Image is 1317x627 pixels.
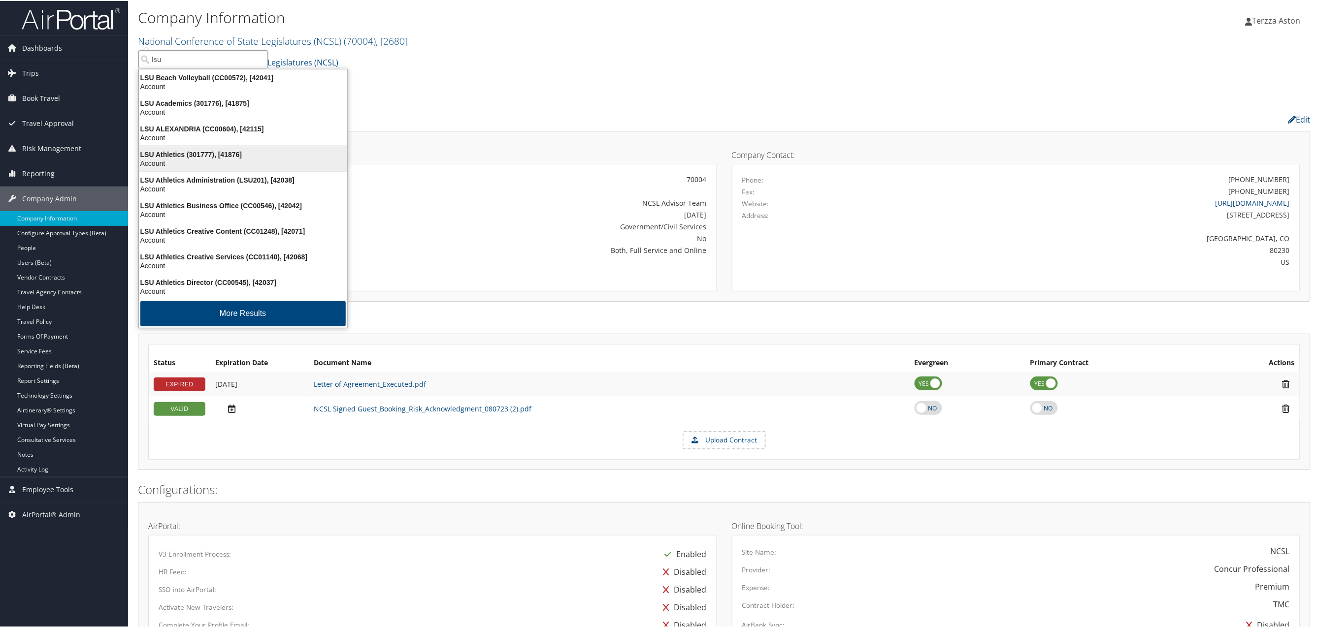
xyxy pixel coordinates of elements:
div: VALID [154,401,205,415]
div: EXPIRED [154,376,205,390]
span: Travel Approval [22,110,74,135]
div: Account [133,132,353,141]
label: V3 Enrollment Process: [159,548,231,558]
span: ( 70004 ) [344,33,376,47]
div: Disabled [658,580,707,597]
a: Letter of Agreement_Executed.pdf [314,378,426,388]
div: Account [133,184,353,192]
th: Expiration Date [210,353,309,371]
div: TMC [1274,597,1290,609]
div: Account [133,158,353,167]
label: Upload Contract [684,431,765,448]
th: Evergreen [910,353,1025,371]
div: Disabled [658,597,707,615]
div: Account [133,107,353,116]
h2: Configurations: [138,480,1311,497]
div: LSU Athletics Business Office (CC00546), [42042] [133,200,353,209]
a: Edit [1288,113,1311,124]
a: National Conference of State Legislatures (NCSL) [138,33,408,47]
div: Disabled [658,562,707,580]
div: Add/Edit Date [215,379,304,388]
div: [GEOGRAPHIC_DATA], CO [883,232,1290,243]
div: Add/Edit Date [215,403,304,413]
label: Expense: [742,582,770,592]
img: airportal-logo.png [22,6,120,30]
div: LSU Athletics Director (CC00545), [42037] [133,277,353,286]
a: NCSL Signed Guest_Booking_Risk_Acknowledgment_080723 (2).pdf [314,403,531,412]
label: Website: [742,198,769,208]
label: Phone: [742,174,764,184]
th: Primary Contract [1025,353,1206,371]
span: Terzza Aston [1252,14,1301,25]
div: 80230 [883,244,1290,254]
div: Account [133,81,353,90]
span: Company Admin [22,186,77,210]
div: [PHONE_NUMBER] [1229,185,1290,195]
h1: Company Information [138,6,920,27]
div: LSU ALEXANDRIA (CC00604), [42115] [133,124,353,132]
div: 70004 [346,173,707,184]
span: Reporting [22,160,55,185]
div: LSU Athletics Creative Content (CC01248), [42071] [133,226,353,235]
div: Premium [1255,580,1290,592]
label: Fax: [742,186,755,196]
div: NCSL [1271,544,1290,556]
th: Document Name [309,353,910,371]
div: [PHONE_NUMBER] [1229,173,1290,184]
label: Contract Holder: [742,599,795,609]
div: Account [133,209,353,218]
th: Status [149,353,210,371]
label: Provider: [742,564,771,574]
span: AirPortal® Admin [22,502,80,526]
h4: Company Contact: [732,150,1301,158]
span: Book Travel [22,85,60,110]
label: Activate New Travelers: [159,601,233,611]
button: More Results [140,300,346,325]
input: Search Accounts [138,49,268,67]
label: Site Name: [742,546,777,556]
span: , [ 2680 ] [376,33,408,47]
label: SSO into AirPortal: [159,584,216,594]
a: [URL][DOMAIN_NAME] [1216,197,1290,207]
div: No [346,232,707,243]
div: LSU Athletics (301777), [41876] [133,149,353,158]
label: Address: [742,210,769,219]
div: LSU Academics (301776), [41875] [133,98,353,107]
h4: Account Details: [148,150,717,158]
div: LSU Beach Volleyball (CC00572), [42041] [133,72,353,81]
div: Account [133,235,353,244]
div: Concur Professional [1215,562,1290,574]
div: LSU Athletics Administration (LSU201), [42038] [133,175,353,184]
span: [DATE] [215,378,237,388]
i: Remove Contract [1278,403,1295,413]
a: Terzza Aston [1246,5,1311,34]
i: Remove Contract [1278,378,1295,388]
div: Government/Civil Services [346,220,707,231]
div: US [883,256,1290,266]
h2: Company Profile: [138,110,915,126]
div: [DATE] [346,209,707,219]
th: Actions [1206,353,1300,371]
div: Enabled [660,544,707,562]
h2: Contracts: [138,312,1311,329]
div: Account [133,286,353,295]
h4: Online Booking Tool: [732,521,1301,529]
span: Trips [22,60,39,85]
span: Employee Tools [22,476,73,501]
label: HR Feed: [159,566,187,576]
h4: AirPortal: [148,521,717,529]
div: NCSL Advisor Team [346,197,707,207]
div: Account [133,260,353,269]
div: [STREET_ADDRESS] [883,209,1290,219]
span: Dashboards [22,35,62,60]
span: Risk Management [22,135,81,160]
div: Both, Full Service and Online [346,244,707,254]
div: LSU Athletics Creative Services (CC01140), [42068] [133,251,353,260]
